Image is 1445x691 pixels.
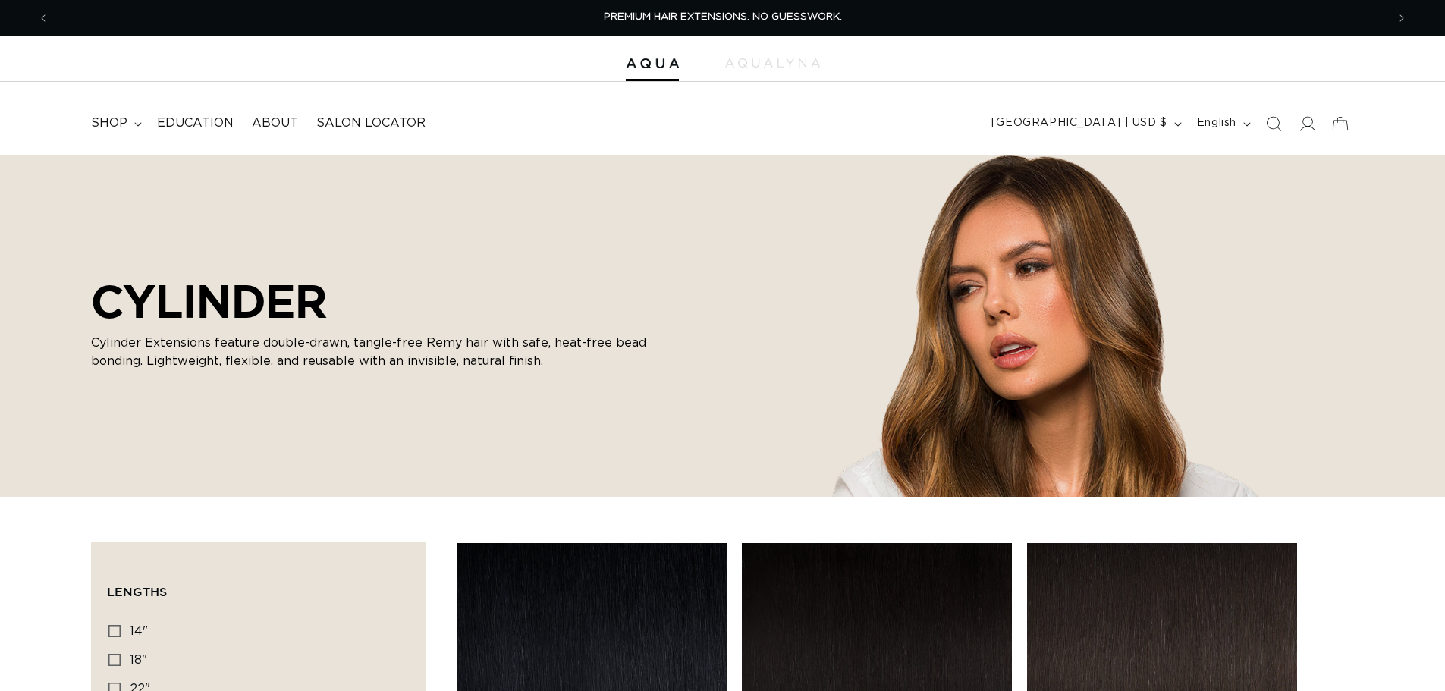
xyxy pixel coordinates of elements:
img: aqualyna.com [725,58,820,68]
button: [GEOGRAPHIC_DATA] | USD $ [982,109,1188,138]
summary: shop [82,106,148,140]
img: Aqua Hair Extensions [626,58,679,69]
button: Previous announcement [27,4,60,33]
span: Salon Locator [316,115,426,131]
a: Education [148,106,243,140]
span: 14" [130,625,148,637]
span: [GEOGRAPHIC_DATA] | USD $ [991,115,1167,131]
button: Next announcement [1385,4,1418,33]
span: English [1197,115,1236,131]
span: Lengths [107,585,167,598]
span: PREMIUM HAIR EXTENSIONS. NO GUESSWORK. [604,12,842,22]
summary: Lengths (0 selected) [107,558,410,613]
a: About [243,106,307,140]
span: Education [157,115,234,131]
button: English [1188,109,1257,138]
summary: Search [1257,107,1290,140]
span: shop [91,115,127,131]
p: Cylinder Extensions feature double-drawn, tangle-free Remy hair with safe, heat-free bead bonding... [91,334,668,370]
a: Salon Locator [307,106,435,140]
h2: CYLINDER [91,275,668,328]
span: 18" [130,654,147,666]
span: About [252,115,298,131]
